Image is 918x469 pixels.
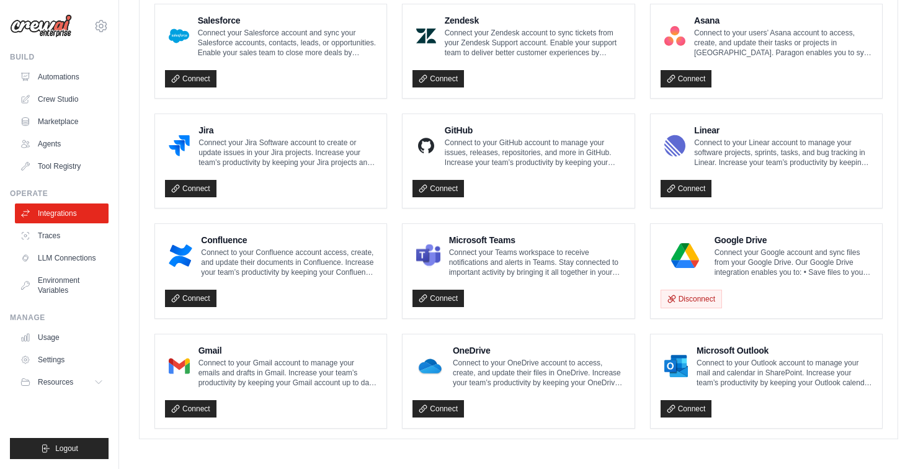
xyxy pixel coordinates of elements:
img: Salesforce Logo [169,24,189,48]
a: Connect [412,180,464,197]
h4: Gmail [198,344,377,357]
img: Microsoft Teams Logo [416,243,440,268]
p: Connect to your GitHub account to manage your issues, releases, repositories, and more in GitHub.... [445,138,625,167]
div: Build [10,52,109,62]
p: Connect to your users’ Asana account to access, create, and update their tasks or projects in [GE... [694,28,872,58]
img: Asana Logo [664,24,685,48]
div: Operate [10,189,109,199]
span: Resources [38,377,73,387]
a: Traces [15,226,109,246]
a: Connect [661,70,712,87]
p: Connect your Teams workspace to receive notifications and alerts in Teams. Stay connected to impo... [449,248,625,277]
a: Connect [165,400,216,418]
img: Logo [10,14,72,38]
h4: Confluence [201,234,377,246]
h4: Jira [198,124,377,136]
a: Connect [661,400,712,418]
p: Connect to your Confluence account access, create, and update their documents in Confluence. Incr... [201,248,377,277]
a: Settings [15,350,109,370]
button: Disconnect [661,290,722,308]
img: Linear Logo [664,133,686,158]
a: Crew Studio [15,89,109,109]
p: Connect your Salesforce account and sync your Salesforce accounts, contacts, leads, or opportunit... [198,28,377,58]
div: Manage [10,313,109,323]
img: Gmail Logo [169,354,190,378]
p: Connect your Zendesk account to sync tickets from your Zendesk Support account. Enable your suppo... [445,28,625,58]
h4: Asana [694,14,872,27]
a: Connect [412,290,464,307]
h4: Zendesk [445,14,625,27]
h4: Google Drive [715,234,872,246]
a: Marketplace [15,112,109,132]
a: LLM Connections [15,248,109,268]
a: Automations [15,67,109,87]
p: Connect to your OneDrive account to access, create, and update their files in OneDrive. Increase ... [453,358,625,388]
img: Google Drive Logo [664,243,706,268]
p: Connect to your Gmail account to manage your emails and drafts in Gmail. Increase your team’s pro... [198,358,377,388]
p: Connect your Jira Software account to create or update issues in your Jira projects. Increase you... [198,138,377,167]
h4: Salesforce [198,14,377,27]
button: Resources [15,372,109,392]
h4: Microsoft Outlook [697,344,872,357]
p: Connect to your Outlook account to manage your mail and calendar in SharePoint. Increase your tea... [697,358,872,388]
a: Tool Registry [15,156,109,176]
a: Integrations [15,203,109,223]
a: Connect [165,290,216,307]
a: Environment Variables [15,270,109,300]
button: Logout [10,438,109,459]
img: GitHub Logo [416,133,435,158]
p: Connect to your Linear account to manage your software projects, sprints, tasks, and bug tracking... [694,138,872,167]
img: Zendesk Logo [416,24,435,48]
h4: OneDrive [453,344,625,357]
h4: GitHub [445,124,625,136]
img: Jira Logo [169,133,190,158]
img: Microsoft Outlook Logo [664,354,688,378]
img: Confluence Logo [169,243,192,268]
a: Connect [412,400,464,418]
span: Logout [55,444,78,453]
h4: Linear [694,124,872,136]
h4: Microsoft Teams [449,234,625,246]
a: Agents [15,134,109,154]
a: Connect [165,70,216,87]
p: Connect your Google account and sync files from your Google Drive. Our Google Drive integration e... [715,248,872,277]
a: Connect [412,70,464,87]
img: OneDrive Logo [416,354,444,378]
a: Usage [15,328,109,347]
a: Connect [165,180,216,197]
a: Connect [661,180,712,197]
